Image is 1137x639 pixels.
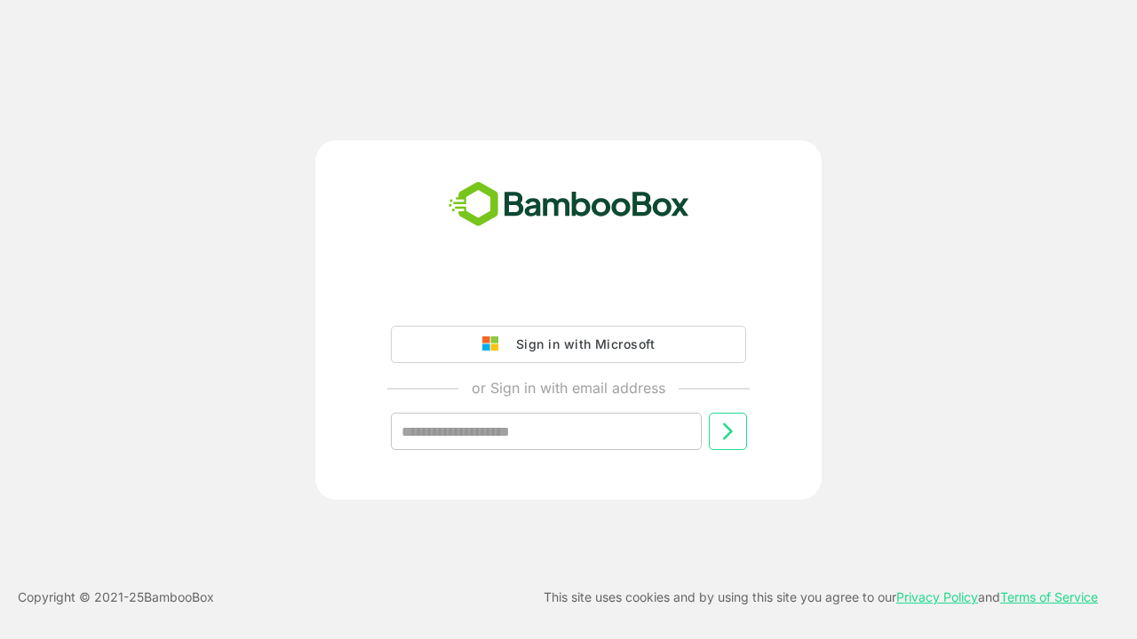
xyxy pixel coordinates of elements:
p: Copyright © 2021- 25 BambooBox [18,587,214,608]
div: Sign in with Microsoft [507,333,655,356]
p: This site uses cookies and by using this site you agree to our and [544,587,1098,608]
a: Terms of Service [1000,589,1098,604]
img: google [482,336,507,352]
button: Sign in with Microsoft [391,326,746,363]
p: or Sign in with email address [472,377,665,398]
a: Privacy Policy [896,589,978,604]
img: bamboobox [439,176,699,234]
